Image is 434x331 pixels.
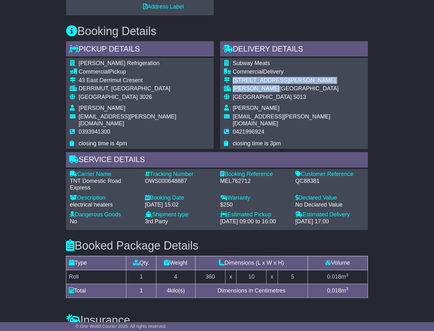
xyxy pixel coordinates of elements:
[70,178,139,192] div: TNT Domestic Road Express
[233,105,280,111] span: [PERSON_NAME]
[66,256,126,270] td: Type
[220,171,289,178] div: Booking Reference
[233,141,281,147] span: closing time is 3pm
[195,284,308,298] td: Dimensions in Centimetres
[79,69,210,75] div: Pickup
[237,270,267,284] td: 10
[295,219,364,226] div: [DATE] 17:00
[79,94,138,100] span: [GEOGRAPHIC_DATA]
[233,60,270,66] span: Subway Meats
[156,256,195,270] td: Weight
[70,195,139,202] div: Description
[126,284,156,298] td: 1
[233,94,292,100] span: [GEOGRAPHIC_DATA]
[233,69,263,75] span: Commercial
[346,273,349,278] sup: 3
[66,314,368,327] h3: Insurance
[295,212,364,219] div: Estimated Delivery
[66,270,126,284] td: Roll
[220,41,368,58] div: Delivery Details
[70,171,139,178] div: Carrier Name
[167,288,170,294] span: 4
[145,195,214,202] div: Booking Date
[233,77,364,84] div: [STREET_ADDRESS][PERSON_NAME]
[79,69,109,75] span: Commercial
[145,202,214,209] div: [DATE] 15:02
[126,270,156,284] td: 1
[66,25,368,38] h3: Booking Details
[145,219,168,225] span: 3rd Party
[79,105,125,111] span: [PERSON_NAME]
[145,212,214,219] div: Shipment type
[233,69,364,75] div: Delivery
[79,114,176,127] span: [EMAIL_ADDRESS][PERSON_NAME][DOMAIN_NAME]
[225,270,236,284] td: x
[79,77,210,84] div: 43 East Derrimut Cresent
[70,219,77,225] span: No
[220,219,289,226] div: [DATE] 09:00 to 16:00
[66,284,126,298] td: Total
[220,195,289,202] div: Warranty
[295,171,364,178] div: Customer Reference
[233,114,330,127] span: [EMAIL_ADDRESS][PERSON_NAME][DOMAIN_NAME]
[66,240,368,252] h3: Booked Package Details
[295,202,364,209] div: No Declared Value
[156,270,195,284] td: 4
[308,284,368,298] td: m
[327,274,341,280] span: 0.018
[195,256,308,270] td: Dimensions (L x W x H)
[233,85,364,92] div: [PERSON_NAME][GEOGRAPHIC_DATA]
[79,60,160,66] span: [PERSON_NAME] Refrigeration
[220,212,289,219] div: Estimated Pickup
[70,202,139,209] div: electrical heaters
[79,85,210,92] div: DERRIMUT, [GEOGRAPHIC_DATA]
[293,94,306,100] span: 5013
[233,129,264,135] span: 0421996924
[143,3,184,10] a: Address Label
[145,178,214,185] div: OWS000648887
[79,141,127,147] span: closing time is 4pm
[267,270,278,284] td: x
[70,212,139,219] div: Dangerous Goods
[145,171,214,178] div: Tracking Number
[139,94,152,100] span: 3026
[308,270,368,284] td: m
[295,178,364,185] div: QC88381
[278,270,308,284] td: 5
[195,270,225,284] td: 360
[126,256,156,270] td: Qty.
[220,178,289,185] div: MEL762712
[308,256,368,270] td: Volume
[295,195,364,202] div: Declared Value
[156,284,195,298] td: kilo(s)
[220,202,289,209] div: $250
[327,288,341,294] span: 0.018
[66,152,368,169] div: Service Details
[75,324,167,329] span: © One World Courier 2025. All rights reserved.
[66,41,214,58] div: Pickup Details
[346,287,349,292] sup: 3
[79,129,110,135] span: 0393941300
